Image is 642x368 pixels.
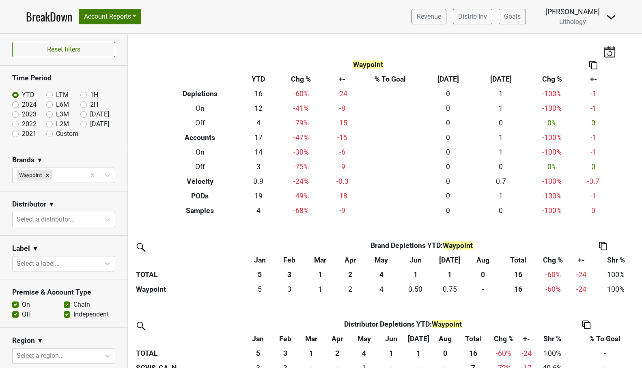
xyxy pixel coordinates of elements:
h3: Brands [12,156,34,164]
th: Samples [160,203,241,218]
th: Jun: activate to sort column ascending [377,331,405,346]
td: 0 [422,189,474,203]
td: 0.75 [433,282,467,297]
th: +-: activate to sort column ascending [519,331,534,346]
td: -24 % [276,174,326,189]
th: Velocity [160,174,241,189]
td: -18 [326,189,359,203]
img: filter [134,319,147,332]
th: On [160,101,241,116]
th: 15.998 [499,282,538,297]
h3: Label [12,244,30,253]
td: 4 [240,203,276,218]
td: 0 [577,203,610,218]
th: Chg % [527,72,577,87]
td: 2.164 [336,282,364,297]
td: -6 [326,145,359,160]
th: +- [326,72,359,87]
button: Account Reports [79,9,141,24]
td: -15 [326,131,359,145]
td: -0.7 [577,174,610,189]
td: 1 [474,145,527,160]
th: 16 [458,346,489,361]
div: 2 [338,284,362,295]
td: 0 [577,116,610,131]
th: 5 [244,346,271,361]
td: 100% [594,267,638,282]
span: -60% [496,349,511,357]
span: ▼ [48,200,55,209]
th: Distributor Depletions YTD : [271,317,534,331]
td: -68 % [276,203,326,218]
td: 1 [474,87,527,101]
td: 0 % [527,116,577,131]
th: TOTAL [134,267,245,282]
th: Feb: activate to sort column ascending [275,253,304,267]
th: Total: activate to sort column ascending [499,253,538,267]
span: -24 [576,271,586,279]
th: TOTAL [134,346,244,361]
th: [DATE] [474,72,527,87]
th: +- [577,72,610,87]
div: -24 [570,284,592,295]
td: -30 % [276,145,326,160]
div: 0.50 [400,284,431,295]
h3: Time Period [12,74,115,82]
td: -8 [326,101,359,116]
label: [DATE] [90,119,109,129]
th: Chg %: activate to sort column ascending [538,253,568,267]
td: -0.3 [326,174,359,189]
th: Mar: activate to sort column ascending [304,253,336,267]
h3: Distributor [12,200,46,209]
th: Aug: activate to sort column ascending [467,253,499,267]
td: 0.5 [398,282,433,297]
td: -60 % [538,282,568,297]
td: 4 [240,116,276,131]
a: Goals [499,9,526,24]
th: Total: activate to sort column ascending [458,331,489,346]
th: Jan: activate to sort column ascending [244,331,271,346]
td: -100 % [527,174,577,189]
th: Apr: activate to sort column ascending [336,253,364,267]
td: -24 [326,87,359,101]
td: -100 % [527,203,577,218]
td: 0 [422,159,474,174]
th: % To Goal [359,72,422,87]
td: 0.7 [474,174,527,189]
th: 1 [398,267,433,282]
td: 100% [594,282,638,297]
th: [DATE] [422,72,474,87]
th: 4 [364,267,399,282]
th: 3 [275,267,304,282]
span: ▼ [37,155,43,165]
label: YTD [22,90,34,100]
label: L6M [56,100,69,110]
td: -49 % [276,189,326,203]
th: &nbsp;: activate to sort column ascending [134,331,244,346]
td: -9 [326,159,359,174]
td: - [571,346,639,361]
td: 12 [240,101,276,116]
td: -15 [326,116,359,131]
td: 3.584 [364,282,399,297]
th: Accounts [160,131,241,145]
div: 4 [366,284,396,295]
th: 1 [377,346,405,361]
a: Distrib Inv [453,9,492,24]
label: L2M [56,119,69,129]
td: 0 [422,145,474,160]
td: 0 [422,116,474,131]
div: Waypoint [17,170,43,180]
td: 5 [245,282,275,297]
th: Chg % [276,72,326,87]
td: 0 % [527,159,577,174]
td: 19 [240,189,276,203]
td: -100 % [527,101,577,116]
th: 1 [405,346,432,361]
th: 5 [245,267,275,282]
label: Custom [56,129,78,139]
label: On [22,300,30,310]
th: Waypoint [134,282,245,297]
th: Jan: activate to sort column ascending [245,253,275,267]
img: Copy to clipboard [582,321,590,329]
